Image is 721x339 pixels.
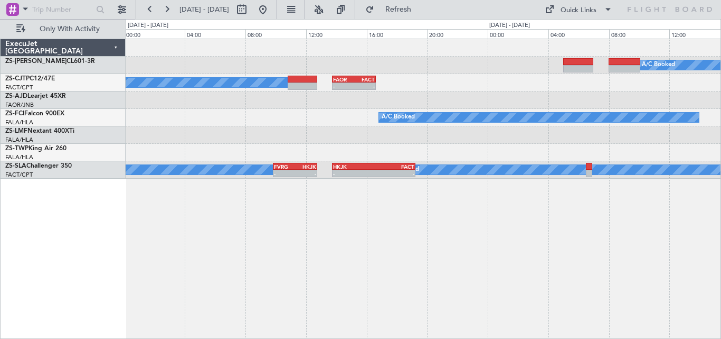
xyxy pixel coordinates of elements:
[609,29,670,39] div: 08:00
[5,128,27,134] span: ZS-LMF
[489,21,530,30] div: [DATE] - [DATE]
[360,1,424,18] button: Refresh
[5,145,67,152] a: ZS-TWPKing Air 260
[5,136,33,144] a: FALA/HLA
[5,118,33,126] a: FALA/HLA
[374,163,414,170] div: FACT
[5,93,27,99] span: ZS-AJD
[5,145,29,152] span: ZS-TWP
[5,111,24,117] span: ZS-FCI
[333,163,374,170] div: HKJK
[5,128,74,134] a: ZS-LMFNextant 400XTi
[274,170,295,177] div: -
[382,109,415,125] div: A/C Booked
[179,5,229,14] span: [DATE] - [DATE]
[427,29,488,39] div: 20:00
[27,25,111,33] span: Only With Activity
[124,29,185,39] div: 00:00
[488,29,548,39] div: 00:00
[295,163,316,170] div: HKJK
[642,57,675,73] div: A/C Booked
[5,93,66,99] a: ZS-AJDLearjet 45XR
[561,5,596,16] div: Quick Links
[5,84,33,91] a: FACT/CPT
[5,111,64,117] a: ZS-FCIFalcon 900EX
[374,170,414,177] div: -
[274,163,295,170] div: FVRG
[5,58,95,65] a: ZS-[PERSON_NAME]CL601-3R
[539,1,618,18] button: Quick Links
[354,76,375,83] div: FACT
[5,153,33,161] a: FALA/HLA
[5,58,67,65] span: ZS-[PERSON_NAME]
[5,76,55,82] a: ZS-CJTPC12/47E
[354,83,375,89] div: -
[5,163,26,169] span: ZS-SLA
[333,76,354,83] div: FAOR
[5,76,26,82] span: ZS-CJT
[5,171,33,179] a: FACT/CPT
[245,29,306,39] div: 08:00
[128,21,168,30] div: [DATE] - [DATE]
[295,170,316,177] div: -
[306,29,367,39] div: 12:00
[367,29,428,39] div: 16:00
[32,2,93,17] input: Trip Number
[185,29,245,39] div: 04:00
[5,163,72,169] a: ZS-SLAChallenger 350
[333,170,374,177] div: -
[333,83,354,89] div: -
[548,29,609,39] div: 04:00
[376,6,421,13] span: Refresh
[12,21,115,38] button: Only With Activity
[5,101,34,109] a: FAOR/JNB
